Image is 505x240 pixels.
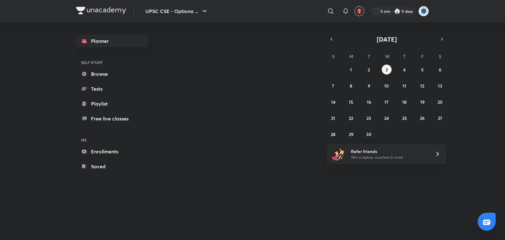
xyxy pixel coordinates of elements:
[349,99,353,105] abbr: September 15, 2025
[421,53,424,59] abbr: Friday
[366,115,371,121] abbr: September 23, 2025
[364,97,374,107] button: September 16, 2025
[382,65,392,75] button: September 3, 2025
[76,7,126,14] img: Company Logo
[364,129,374,139] button: September 30, 2025
[435,81,445,91] button: September 13, 2025
[350,67,352,73] abbr: September 1, 2025
[435,65,445,75] button: September 6, 2025
[332,53,334,59] abbr: Sunday
[349,53,353,59] abbr: Monday
[367,99,371,105] abbr: September 16, 2025
[384,99,389,105] abbr: September 17, 2025
[76,68,148,80] a: Browse
[394,8,400,14] img: streak
[438,99,443,105] abbr: September 20, 2025
[328,113,338,123] button: September 21, 2025
[350,83,352,89] abbr: September 8, 2025
[331,115,335,121] abbr: September 21, 2025
[382,97,392,107] button: September 17, 2025
[420,83,424,89] abbr: September 12, 2025
[438,83,442,89] abbr: September 13, 2025
[417,113,427,123] button: September 26, 2025
[418,6,429,16] img: supriya Clinical research
[420,115,425,121] abbr: September 26, 2025
[377,35,397,43] span: [DATE]
[366,131,371,137] abbr: September 30, 2025
[368,53,370,59] abbr: Tuesday
[349,115,353,121] abbr: September 22, 2025
[76,97,148,110] a: Playlist
[351,148,427,155] h6: Refer friends
[76,145,148,158] a: Enrollments
[403,53,406,59] abbr: Thursday
[435,97,445,107] button: September 20, 2025
[402,99,407,105] abbr: September 18, 2025
[346,97,356,107] button: September 15, 2025
[417,65,427,75] button: September 5, 2025
[142,5,212,17] button: UPSC CSE - Optiona ...
[368,83,370,89] abbr: September 9, 2025
[420,99,425,105] abbr: September 19, 2025
[384,83,389,89] abbr: September 10, 2025
[438,115,442,121] abbr: September 27, 2025
[336,35,438,43] button: [DATE]
[384,115,389,121] abbr: September 24, 2025
[439,67,441,73] abbr: September 6, 2025
[382,81,392,91] button: September 10, 2025
[385,53,389,59] abbr: Wednesday
[351,155,427,160] p: Win a laptop, vouchers & more
[354,6,364,16] button: avatar
[328,81,338,91] button: September 7, 2025
[403,67,406,73] abbr: September 4, 2025
[402,115,407,121] abbr: September 25, 2025
[399,113,409,123] button: September 25, 2025
[399,97,409,107] button: September 18, 2025
[346,81,356,91] button: September 8, 2025
[76,7,126,16] a: Company Logo
[76,57,148,68] h6: SELF STUDY
[421,67,424,73] abbr: September 5, 2025
[435,113,445,123] button: September 27, 2025
[76,35,148,47] a: Planner
[346,113,356,123] button: September 22, 2025
[399,65,409,75] button: September 4, 2025
[417,81,427,91] button: September 12, 2025
[439,53,441,59] abbr: Saturday
[403,83,406,89] abbr: September 11, 2025
[76,160,148,173] a: Saved
[332,83,334,89] abbr: September 7, 2025
[357,8,362,14] img: avatar
[328,97,338,107] button: September 14, 2025
[364,81,374,91] button: September 9, 2025
[346,65,356,75] button: September 1, 2025
[332,148,344,160] img: referral
[76,135,148,145] h6: ME
[368,67,370,73] abbr: September 2, 2025
[76,112,148,125] a: Free live classes
[417,97,427,107] button: September 19, 2025
[399,81,409,91] button: September 11, 2025
[331,99,335,105] abbr: September 14, 2025
[349,131,353,137] abbr: September 29, 2025
[382,113,392,123] button: September 24, 2025
[364,113,374,123] button: September 23, 2025
[364,65,374,75] button: September 2, 2025
[331,131,335,137] abbr: September 28, 2025
[385,67,388,73] abbr: September 3, 2025
[346,129,356,139] button: September 29, 2025
[76,83,148,95] a: Tests
[328,129,338,139] button: September 28, 2025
